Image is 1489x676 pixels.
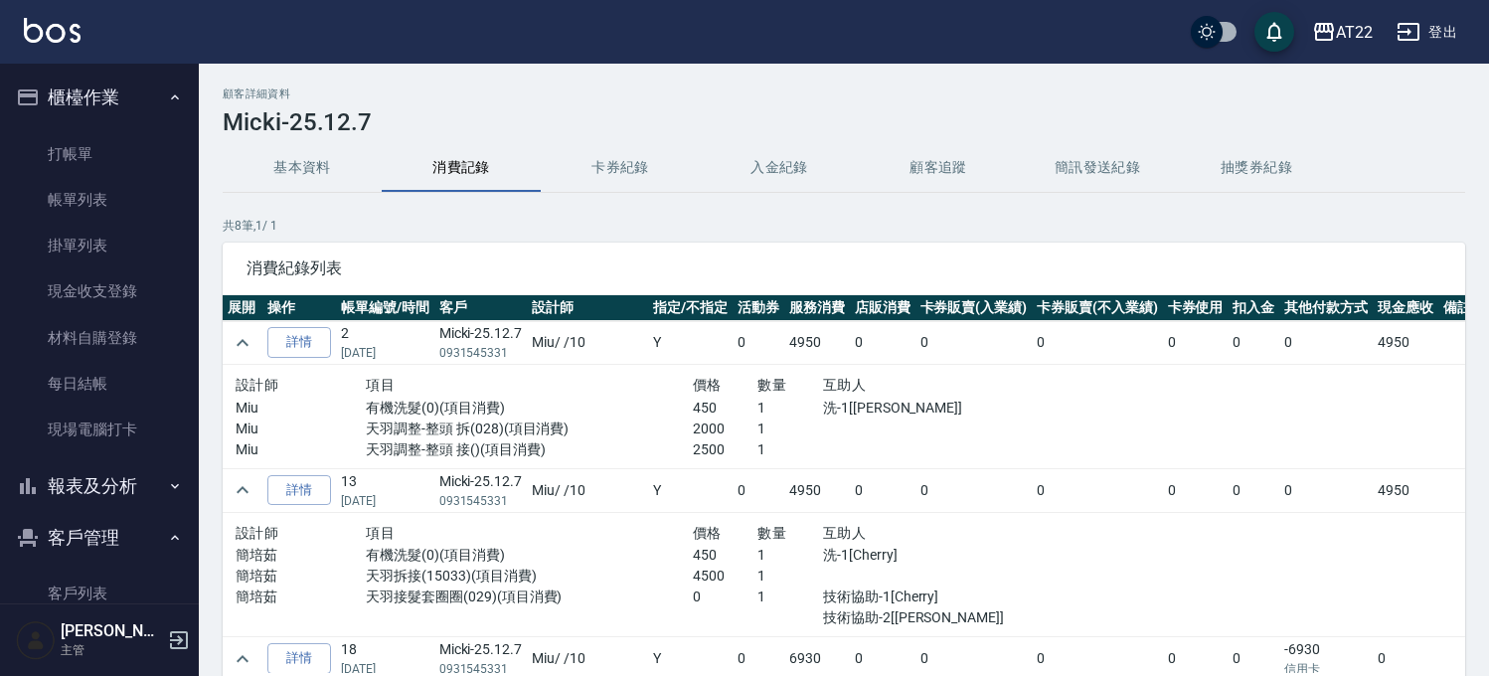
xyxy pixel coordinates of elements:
p: 450 [693,398,758,419]
td: 0 [915,321,1033,365]
td: 0 [1228,468,1279,512]
td: 0 [1279,468,1373,512]
td: Miu / /10 [527,468,648,512]
th: 其他付款方式 [1279,295,1373,321]
td: 0 [1163,468,1229,512]
a: 現場電腦打卡 [8,407,191,452]
button: 基本資料 [223,144,382,192]
th: 客戶 [434,295,527,321]
button: save [1254,12,1294,52]
th: 帳單編號/時間 [336,295,434,321]
th: 卡券使用 [1163,295,1229,321]
p: 0 [693,587,758,607]
span: 價格 [693,377,722,393]
h5: [PERSON_NAME] [61,621,162,641]
button: 櫃檯作業 [8,72,191,123]
p: 0931545331 [439,492,522,510]
th: 活動券 [733,295,784,321]
div: AT22 [1336,20,1373,45]
span: 數量 [757,525,786,541]
p: Miu [236,419,366,439]
span: 項目 [366,525,395,541]
td: Miu / /10 [527,321,648,365]
button: expand row [228,475,257,505]
span: 互助人 [823,525,866,541]
p: 技術協助-1[Cherry] [823,587,1019,607]
p: 0931545331 [439,344,522,362]
th: 店販消費 [850,295,915,321]
td: 4950 [1373,468,1438,512]
button: 報表及分析 [8,460,191,512]
button: AT22 [1304,12,1381,53]
a: 客戶列表 [8,571,191,616]
span: 數量 [757,377,786,393]
p: 2500 [693,439,758,460]
p: 4500 [693,566,758,587]
a: 現金收支登錄 [8,268,191,314]
button: 消費記錄 [382,144,541,192]
p: 2000 [693,419,758,439]
button: expand row [228,644,257,674]
span: 消費紀錄列表 [247,258,1441,278]
td: Micki-25.12.7 [434,321,527,365]
a: 掛單列表 [8,223,191,268]
p: 共 8 筆, 1 / 1 [223,217,1465,235]
td: 13 [336,468,434,512]
p: 1 [757,439,823,460]
p: 天羽接髮套圈圈(029)(項目消費) [366,587,692,607]
span: 價格 [693,525,722,541]
p: [DATE] [341,492,429,510]
p: 1 [757,419,823,439]
td: 4950 [1373,321,1438,365]
a: 詳情 [267,643,331,674]
img: Logo [24,18,81,43]
th: 扣入金 [1228,295,1279,321]
span: 項目 [366,377,395,393]
td: Micki-25.12.7 [434,468,527,512]
td: 0 [850,468,915,512]
a: 詳情 [267,475,331,506]
th: 卡券販賣(入業績) [915,295,1033,321]
p: 1 [757,545,823,566]
a: 打帳單 [8,131,191,177]
td: 4950 [784,468,850,512]
button: 客戶管理 [8,512,191,564]
p: Miu [236,398,366,419]
button: 入金紀錄 [700,144,859,192]
p: 技術協助-2[[PERSON_NAME]] [823,607,1019,628]
p: Miu [236,439,366,460]
p: 有機洗髮(0)(項目消費) [366,545,692,566]
button: 卡券紀錄 [541,144,700,192]
td: 0 [915,468,1033,512]
th: 設計師 [527,295,648,321]
p: 450 [693,545,758,566]
p: 1 [757,566,823,587]
button: expand row [228,328,257,358]
p: 1 [757,398,823,419]
p: 天羽調整-整頭 拆(028)(項目消費) [366,419,692,439]
p: 有機洗髮(0)(項目消費) [366,398,692,419]
p: 簡培茹 [236,566,366,587]
th: 現金應收 [1373,295,1438,321]
span: 設計師 [236,377,278,393]
a: 每日結帳 [8,361,191,407]
p: 簡培茹 [236,587,366,607]
p: 主管 [61,641,162,659]
button: 抽獎券紀錄 [1177,144,1336,192]
h2: 顧客詳細資料 [223,87,1465,100]
td: Y [648,468,733,512]
td: 0 [733,321,784,365]
td: 0 [733,468,784,512]
th: 備註 [1438,295,1476,321]
a: 詳情 [267,327,331,358]
button: 登出 [1389,14,1465,51]
h3: Micki-25.12.7 [223,108,1465,136]
p: [DATE] [341,344,429,362]
th: 展開 [223,295,262,321]
td: 0 [1228,321,1279,365]
td: 0 [1032,468,1163,512]
span: 互助人 [823,377,866,393]
th: 操作 [262,295,336,321]
th: 指定/不指定 [648,295,733,321]
button: 簡訊發送紀錄 [1018,144,1177,192]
